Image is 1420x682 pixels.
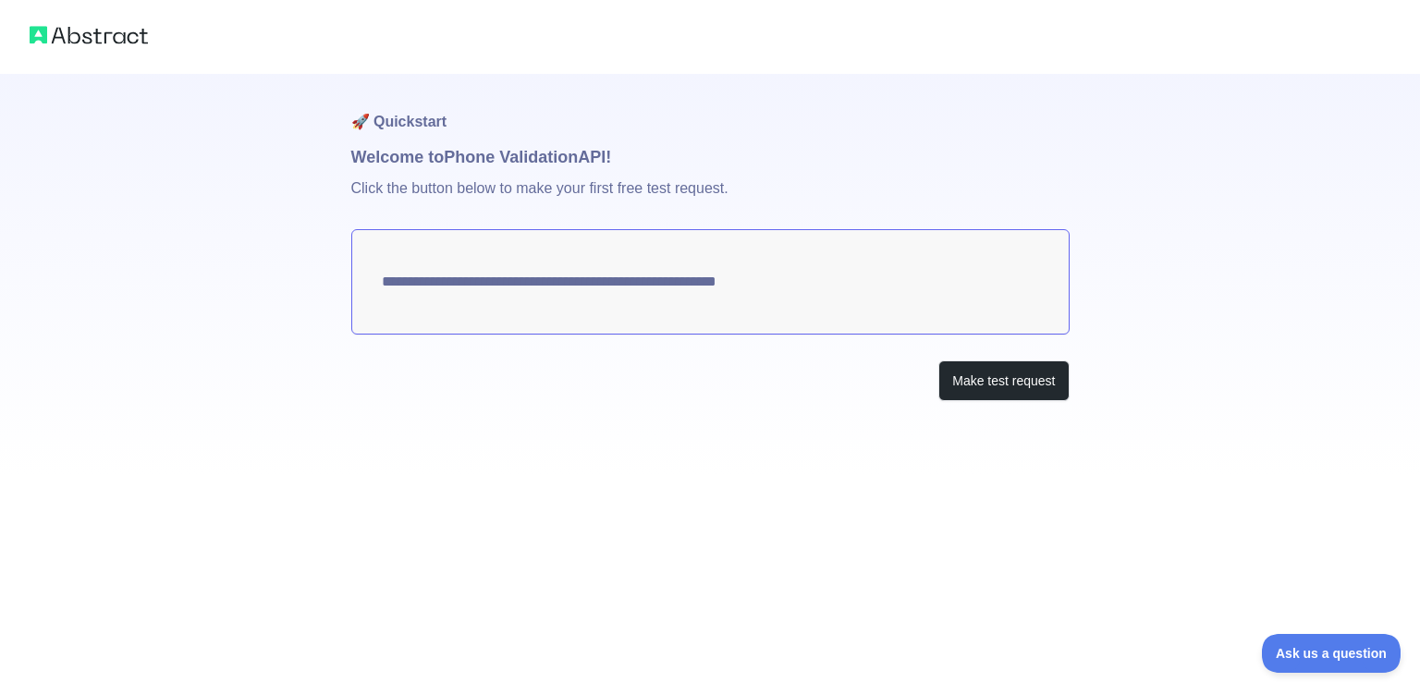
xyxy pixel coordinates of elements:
[1262,634,1402,673] iframe: Toggle Customer Support
[351,144,1070,170] h1: Welcome to Phone Validation API!
[30,22,148,48] img: Abstract logo
[351,170,1070,229] p: Click the button below to make your first free test request.
[351,74,1070,144] h1: 🚀 Quickstart
[938,360,1069,402] button: Make test request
